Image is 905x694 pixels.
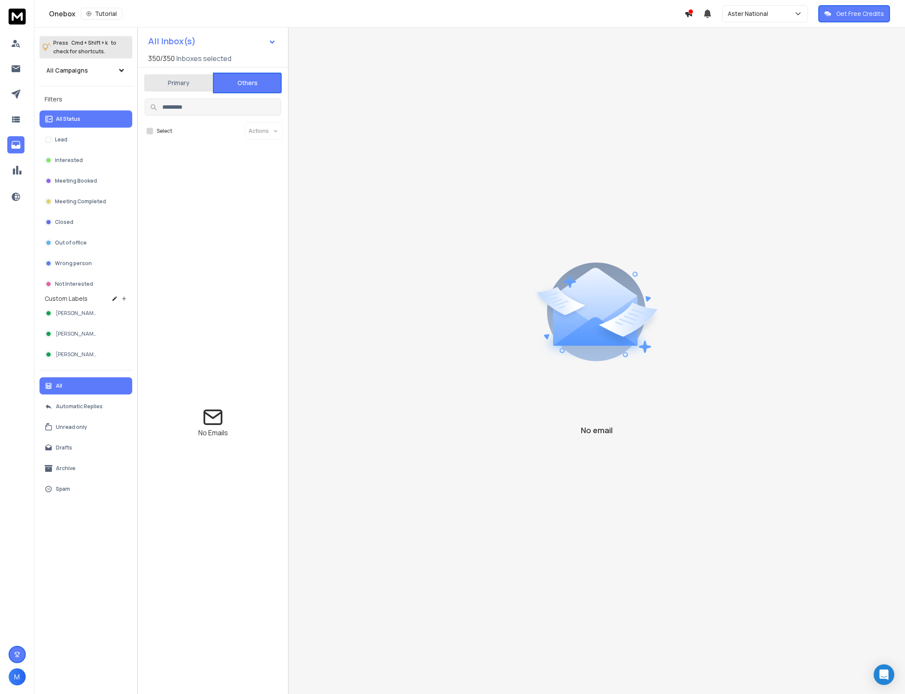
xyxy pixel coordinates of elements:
[581,424,613,436] p: No email
[56,351,98,358] span: [PERSON_NAME]
[56,310,98,317] span: [PERSON_NAME]
[81,8,122,20] button: Tutorial
[39,93,132,105] h3: Filters
[56,424,87,431] p: Unread only
[39,480,132,498] button: Spam
[55,177,97,184] p: Meeting Booked
[39,214,132,231] button: Closed
[144,73,213,92] button: Primary
[39,255,132,272] button: Wrong person
[39,62,132,79] button: All Campaigns
[39,305,132,322] button: [PERSON_NAME]
[55,136,67,143] p: Lead
[39,172,132,190] button: Meeting Booked
[39,193,132,210] button: Meeting Completed
[55,281,93,287] p: Not Interested
[9,668,26,685] button: M
[148,53,175,64] span: 350 / 350
[39,439,132,456] button: Drafts
[836,9,884,18] p: Get Free Credits
[55,198,106,205] p: Meeting Completed
[39,152,132,169] button: Interested
[56,403,103,410] p: Automatic Replies
[55,239,87,246] p: Out of office
[874,664,894,685] div: Open Intercom Messenger
[49,8,684,20] div: Onebox
[213,73,282,93] button: Others
[39,110,132,128] button: All Status
[53,39,116,56] p: Press to check for shortcuts.
[39,346,132,363] button: [PERSON_NAME]
[56,330,98,337] span: [PERSON_NAME]
[39,398,132,415] button: Automatic Replies
[56,116,80,122] p: All Status
[39,377,132,394] button: All
[55,157,83,164] p: Interested
[56,486,70,492] p: Spam
[176,53,231,64] h3: Inboxes selected
[157,128,172,135] label: Select
[39,419,132,436] button: Unread only
[39,460,132,477] button: Archive
[39,131,132,148] button: Lead
[56,465,76,472] p: Archive
[141,33,283,50] button: All Inbox(s)
[728,9,771,18] p: Aster National
[56,444,72,451] p: Drafts
[39,325,132,342] button: [PERSON_NAME]
[198,428,228,438] p: No Emails
[148,37,196,46] h1: All Inbox(s)
[39,234,132,251] button: Out of office
[46,66,88,75] h1: All Campaigns
[55,260,92,267] p: Wrong person
[56,382,62,389] p: All
[39,275,132,293] button: Not Interested
[45,294,88,303] h3: Custom Labels
[818,5,890,22] button: Get Free Credits
[70,38,109,48] span: Cmd + Shift + k
[55,219,73,226] p: Closed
